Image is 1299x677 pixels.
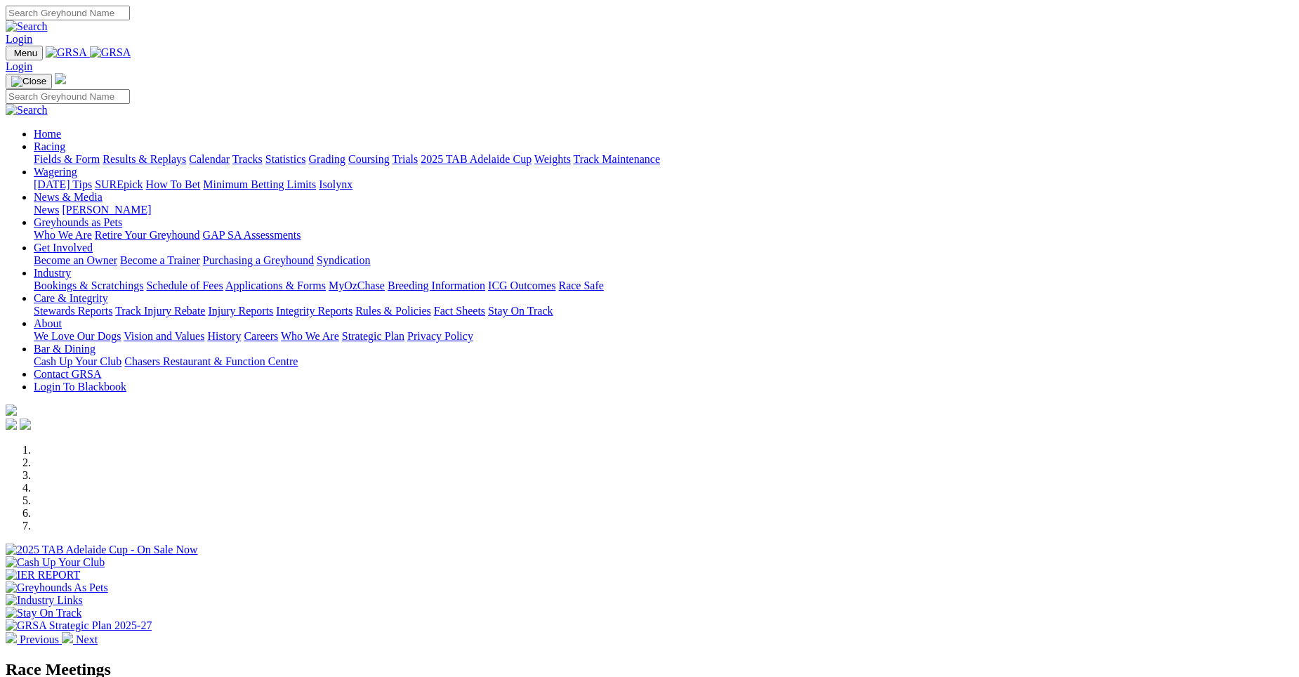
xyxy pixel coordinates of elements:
[34,368,101,380] a: Contact GRSA
[146,178,201,190] a: How To Bet
[34,330,121,342] a: We Love Our Dogs
[281,330,339,342] a: Who We Are
[95,178,143,190] a: SUREpick
[20,633,59,645] span: Previous
[62,633,98,645] a: Next
[329,280,385,291] a: MyOzChase
[534,153,571,165] a: Weights
[34,229,92,241] a: Who We Are
[34,280,143,291] a: Bookings & Scratchings
[6,20,48,33] img: Search
[34,305,1293,317] div: Care & Integrity
[388,280,485,291] a: Breeding Information
[34,254,1293,267] div: Get Involved
[34,153,1293,166] div: Racing
[55,73,66,84] img: logo-grsa-white.png
[34,229,1293,242] div: Greyhounds as Pets
[488,305,553,317] a: Stay On Track
[34,216,122,228] a: Greyhounds as Pets
[34,153,100,165] a: Fields & Form
[6,419,17,430] img: facebook.svg
[6,544,198,556] img: 2025 TAB Adelaide Cup - On Sale Now
[34,267,71,279] a: Industry
[34,191,103,203] a: News & Media
[6,619,152,632] img: GRSA Strategic Plan 2025-27
[6,405,17,416] img: logo-grsa-white.png
[34,242,93,254] a: Get Involved
[34,355,121,367] a: Cash Up Your Club
[34,204,1293,216] div: News & Media
[319,178,352,190] a: Isolynx
[95,229,200,241] a: Retire Your Greyhound
[6,46,43,60] button: Toggle navigation
[225,280,326,291] a: Applications & Forms
[146,280,223,291] a: Schedule of Fees
[6,556,105,569] img: Cash Up Your Club
[115,305,205,317] a: Track Injury Rebate
[203,229,301,241] a: GAP SA Assessments
[348,153,390,165] a: Coursing
[34,280,1293,292] div: Industry
[6,594,83,607] img: Industry Links
[189,153,230,165] a: Calendar
[46,46,87,59] img: GRSA
[6,581,108,594] img: Greyhounds As Pets
[34,178,92,190] a: [DATE] Tips
[20,419,31,430] img: twitter.svg
[6,607,81,619] img: Stay On Track
[488,280,555,291] a: ICG Outcomes
[11,76,46,87] img: Close
[6,74,52,89] button: Toggle navigation
[276,305,352,317] a: Integrity Reports
[34,178,1293,191] div: Wagering
[407,330,473,342] a: Privacy Policy
[34,381,126,393] a: Login To Blackbook
[342,330,404,342] a: Strategic Plan
[265,153,306,165] a: Statistics
[6,89,130,104] input: Search
[207,330,241,342] a: History
[355,305,431,317] a: Rules & Policies
[6,104,48,117] img: Search
[124,355,298,367] a: Chasers Restaurant & Function Centre
[421,153,532,165] a: 2025 TAB Adelaide Cup
[34,330,1293,343] div: About
[392,153,418,165] a: Trials
[34,343,95,355] a: Bar & Dining
[34,355,1293,368] div: Bar & Dining
[14,48,37,58] span: Menu
[317,254,370,266] a: Syndication
[6,33,32,45] a: Login
[34,140,65,152] a: Racing
[90,46,131,59] img: GRSA
[6,569,80,581] img: IER REPORT
[6,633,62,645] a: Previous
[434,305,485,317] a: Fact Sheets
[34,292,108,304] a: Care & Integrity
[120,254,200,266] a: Become a Trainer
[309,153,345,165] a: Grading
[558,280,603,291] a: Race Safe
[574,153,660,165] a: Track Maintenance
[34,305,112,317] a: Stewards Reports
[62,204,151,216] a: [PERSON_NAME]
[76,633,98,645] span: Next
[34,254,117,266] a: Become an Owner
[6,60,32,72] a: Login
[34,204,59,216] a: News
[208,305,273,317] a: Injury Reports
[124,330,204,342] a: Vision and Values
[34,128,61,140] a: Home
[34,317,62,329] a: About
[103,153,186,165] a: Results & Replays
[34,166,77,178] a: Wagering
[232,153,263,165] a: Tracks
[62,632,73,643] img: chevron-right-pager-white.svg
[6,632,17,643] img: chevron-left-pager-white.svg
[203,254,314,266] a: Purchasing a Greyhound
[6,6,130,20] input: Search
[203,178,316,190] a: Minimum Betting Limits
[244,330,278,342] a: Careers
